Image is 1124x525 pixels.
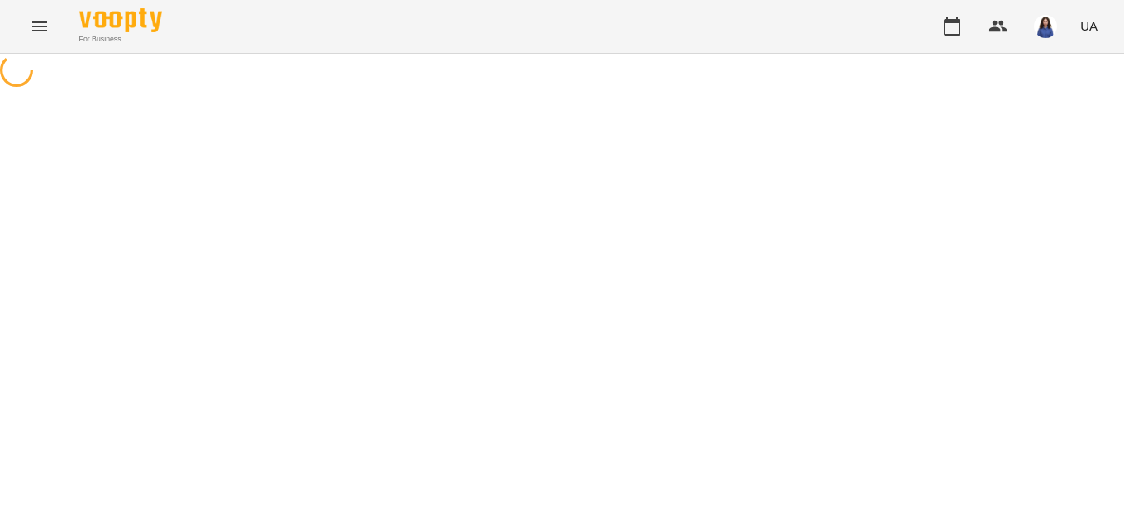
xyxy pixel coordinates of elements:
button: Menu [20,7,60,46]
span: For Business [79,34,162,45]
button: UA [1074,11,1104,41]
img: Voopty Logo [79,8,162,32]
span: UA [1080,17,1098,35]
img: 896d7bd98bada4a398fcb6f6c121a1d1.png [1034,15,1057,38]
